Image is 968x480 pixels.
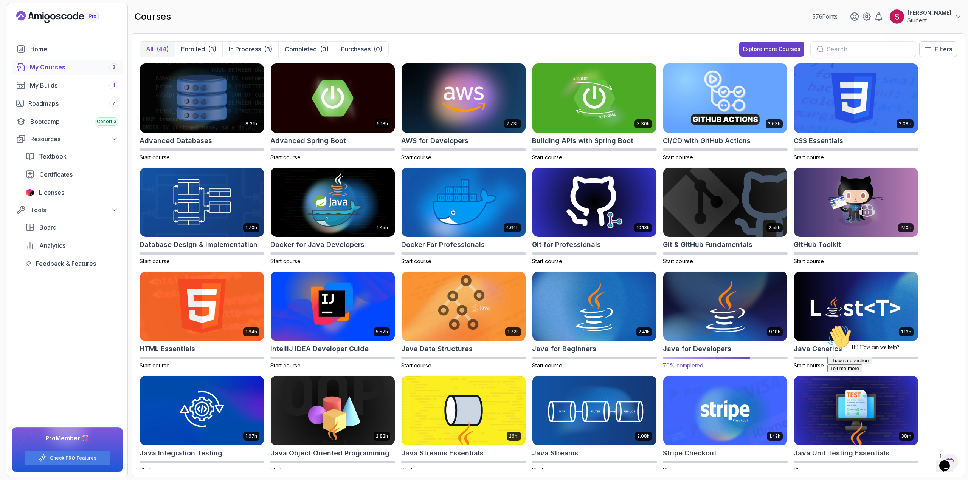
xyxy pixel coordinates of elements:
h2: Java for Developers [663,344,731,354]
img: CSS Essentials card [794,63,918,133]
div: Bootcamp [30,117,118,126]
span: Licenses [39,188,64,197]
span: Start course [794,466,824,473]
h2: Advanced Spring Boot [270,136,346,146]
a: certificates [21,167,123,182]
span: Hi! How can we help? [3,23,75,28]
span: 7 [112,100,115,106]
img: Java Unit Testing Essentials card [794,376,918,445]
img: Advanced Databases card [140,63,264,133]
img: Advanced Spring Boot card [271,63,395,133]
img: Java Generics card [794,272,918,341]
p: 1.70h [245,225,257,231]
button: Resources [12,132,123,146]
div: Roadmaps [28,99,118,108]
p: Enrolled [181,45,205,54]
img: Java Streams card [532,376,656,445]
span: Start course [270,466,301,473]
img: Java for Beginners card [532,272,656,341]
p: 26m [509,433,519,439]
p: 2.55h [769,225,780,231]
h2: Docker For Professionals [401,239,485,250]
h2: Database Design & Implementation [140,239,258,250]
p: 5.18h [377,121,388,127]
img: Java Integration Testing card [140,376,264,445]
h2: Java Integration Testing [140,448,222,458]
span: Start course [270,154,301,161]
span: 3 [112,64,115,70]
div: (0) [320,45,329,54]
button: Tell me more [3,43,38,51]
img: jetbrains icon [25,189,34,196]
h2: IntelliJ IDEA Developer Guide [270,344,369,354]
p: 576 Points [813,13,838,20]
h2: Advanced Databases [140,136,212,146]
p: 1.42h [769,433,780,439]
span: Textbook [39,152,67,161]
iframe: chat widget [824,322,960,446]
span: Start course [794,362,824,369]
p: 2.63h [768,121,780,127]
div: Tools [30,205,118,215]
button: I have a question [3,35,48,43]
h2: HTML Essentials [140,344,195,354]
p: 2.10h [900,225,911,231]
a: analytics [21,238,123,253]
p: 2.73h [506,121,519,127]
img: Stripe Checkout card [663,376,787,445]
img: Docker for Java Developers card [271,168,395,237]
h2: courses [135,11,171,23]
span: Start course [140,154,170,161]
p: All [146,45,154,54]
button: Check PRO Features [24,450,110,466]
p: 10.13h [636,225,650,231]
span: Start course [532,258,562,264]
p: Filters [935,45,952,54]
h2: Java Generics [794,344,842,354]
span: Start course [401,466,431,473]
span: Start course [663,154,693,161]
h2: Java Object Oriented Programming [270,448,389,458]
p: Purchases [341,45,371,54]
h2: Git & GitHub Fundamentals [663,239,752,250]
div: Home [30,45,118,54]
img: Building APIs with Spring Boot card [532,63,656,133]
a: courses [12,60,123,75]
span: Start course [401,258,431,264]
div: 👋Hi! How can we help?I have a questionTell me more [3,3,139,51]
a: builds [12,78,123,93]
p: 2.08h [637,433,650,439]
a: roadmaps [12,96,123,111]
span: Start course [270,258,301,264]
span: Start course [270,362,301,369]
p: Completed [285,45,317,54]
h2: Docker for Java Developers [270,239,365,250]
img: HTML Essentials card [140,272,264,341]
span: Certificates [39,170,73,179]
img: GitHub Toolkit card [794,168,918,237]
button: user profile image[PERSON_NAME]Student [889,9,962,24]
h2: Java Streams Essentials [401,448,484,458]
span: Board [39,223,57,232]
h2: Building APIs with Spring Boot [532,136,633,146]
p: 9.18h [769,329,780,335]
p: [PERSON_NAME] [907,9,951,17]
p: 2.41h [638,329,650,335]
h2: Stripe Checkout [663,448,717,458]
img: CI/CD with GitHub Actions card [663,63,787,133]
a: Landing page [16,11,116,23]
div: Resources [30,134,118,144]
img: user profile image [890,9,904,24]
p: 1.67h [245,433,257,439]
a: Java for Developers card9.18hJava for Developers70% completed [663,271,788,369]
h2: CI/CD with GitHub Actions [663,136,751,146]
span: Analytics [39,241,65,250]
img: Java for Developers card [660,270,790,343]
img: Git for Professionals card [532,168,656,237]
img: Git & GitHub Fundamentals card [663,168,787,237]
div: My Builds [30,81,118,90]
a: feedback [21,256,123,271]
div: Explore more Courses [743,45,800,53]
div: (44) [157,45,169,54]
